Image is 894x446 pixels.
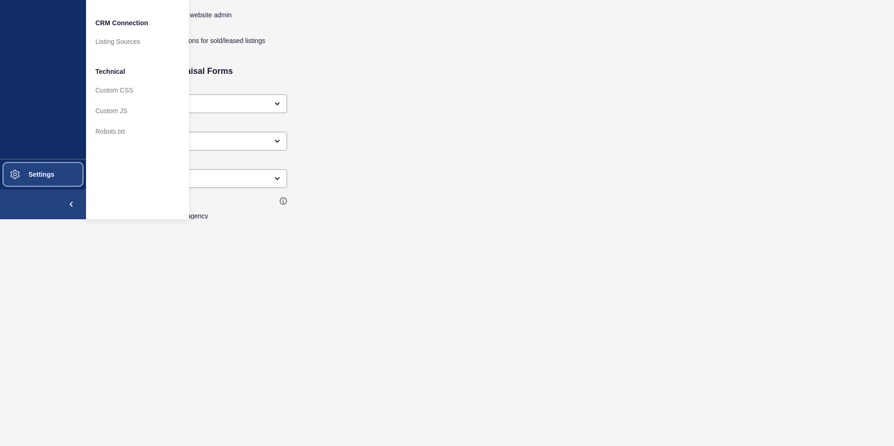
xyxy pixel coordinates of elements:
span: CRM Connection [95,18,148,28]
div: open menu [100,94,287,113]
a: Robots.txt [86,121,189,142]
div: open menu [100,169,287,188]
span: Technical [95,67,125,76]
a: Custom JS [86,101,189,121]
a: Custom CSS [86,80,189,101]
div: open menu [100,132,287,151]
a: Listing Sources [86,31,189,52]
